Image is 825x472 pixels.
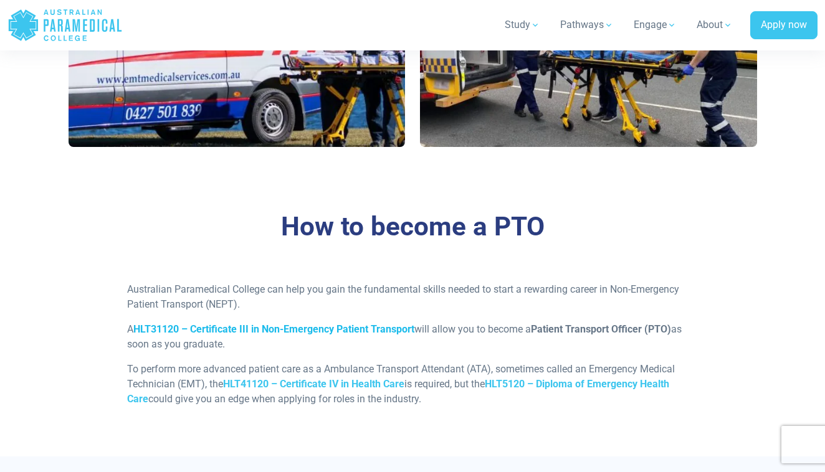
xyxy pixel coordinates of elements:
[127,362,699,407] p: To perform more advanced patient care as a Ambulance Transport Attendant (ATA), sometimes called ...
[689,7,740,42] a: About
[750,11,818,40] a: Apply now
[69,211,757,243] h3: How to become a PTO
[553,7,621,42] a: Pathways
[497,7,548,42] a: Study
[127,322,699,352] p: A will allow you to become a as soon as you graduate.
[626,7,684,42] a: Engage
[7,5,123,45] a: Australian Paramedical College
[127,282,699,312] p: Australian Paramedical College can help you gain the fundamental skills needed to start a rewardi...
[223,378,404,390] a: HLT41120 – Certificate IV in Health Care
[531,323,671,335] strong: Patient Transport Officer (PTO)
[133,323,414,335] a: HLT31120 – Certificate III in Non-Emergency Patient Transport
